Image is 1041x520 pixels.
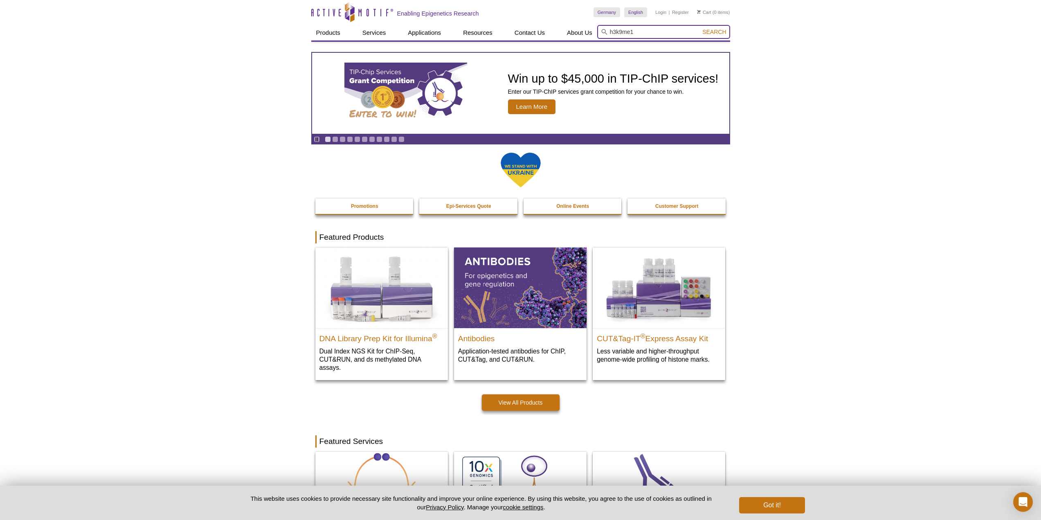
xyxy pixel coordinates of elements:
[655,203,698,209] strong: Customer Support
[432,332,437,339] sup: ®
[340,136,346,142] a: Go to slide 3
[446,203,491,209] strong: Epi-Services Quote
[344,63,467,124] img: TIP-ChIP Services Grant Competition
[697,7,730,17] li: (0 items)
[562,25,597,41] a: About Us
[669,7,670,17] li: |
[482,394,560,411] a: View All Products
[362,136,368,142] a: Go to slide 6
[311,25,345,41] a: Products
[510,25,550,41] a: Contact Us
[458,331,582,343] h2: Antibodies
[700,28,728,36] button: Search
[315,248,448,328] img: DNA Library Prep Kit for Illumina
[312,53,729,134] a: TIP-ChIP Services Grant Competition Win up to $45,000 in TIP-ChIP services! Enter our TIP-ChIP se...
[593,248,725,371] a: CUT&Tag-IT® Express Assay Kit CUT&Tag-IT®Express Assay Kit Less variable and higher-throughput ge...
[556,203,589,209] strong: Online Events
[315,248,448,380] a: DNA Library Prep Kit for Illumina DNA Library Prep Kit for Illumina® Dual Index NGS Kit for ChIP-...
[627,198,726,214] a: Customer Support
[454,248,587,371] a: All Antibodies Antibodies Application-tested antibodies for ChIP, CUT&Tag, and CUT&RUN.
[315,231,726,243] h2: Featured Products
[332,136,338,142] a: Go to slide 2
[508,99,556,114] span: Learn More
[314,136,320,142] a: Toggle autoplay
[315,435,726,448] h2: Featured Services
[508,88,719,95] p: Enter our TIP-ChIP services grant competition for your chance to win.
[503,504,543,511] button: cookie settings
[325,136,331,142] a: Go to slide 1
[312,53,729,134] article: TIP-ChIP Services Grant Competition
[236,494,726,511] p: This website uses cookies to provide necessary site functionality and improve your online experie...
[672,9,689,15] a: Register
[384,136,390,142] a: Go to slide 9
[458,25,497,41] a: Resources
[593,248,725,328] img: CUT&Tag-IT® Express Assay Kit
[397,10,479,17] h2: Enabling Epigenetics Research
[426,504,463,511] a: Privacy Policy
[594,7,620,17] a: Germany
[419,198,518,214] a: Epi-Services Quote
[351,203,378,209] strong: Promotions
[319,331,444,343] h2: DNA Library Prep Kit for Illumina
[739,497,805,513] button: Got it!
[391,136,397,142] a: Go to slide 10
[524,198,623,214] a: Online Events
[357,25,391,41] a: Services
[347,136,353,142] a: Go to slide 4
[702,29,726,35] span: Search
[500,152,541,188] img: We Stand With Ukraine
[624,7,647,17] a: English
[398,136,405,142] a: Go to slide 11
[641,332,645,339] sup: ®
[319,347,444,372] p: Dual Index NGS Kit for ChIP-Seq, CUT&RUN, and ds methylated DNA assays.
[454,248,587,328] img: All Antibodies
[597,25,730,39] input: Keyword, Cat. No.
[597,347,721,364] p: Less variable and higher-throughput genome-wide profiling of histone marks​.
[403,25,446,41] a: Applications
[697,9,711,15] a: Cart
[458,347,582,364] p: Application-tested antibodies for ChIP, CUT&Tag, and CUT&RUN.
[1013,492,1033,512] div: Open Intercom Messenger
[508,72,719,85] h2: Win up to $45,000 in TIP-ChIP services!
[354,136,360,142] a: Go to slide 5
[315,198,414,214] a: Promotions
[655,9,666,15] a: Login
[376,136,382,142] a: Go to slide 8
[697,10,701,14] img: Your Cart
[369,136,375,142] a: Go to slide 7
[597,331,721,343] h2: CUT&Tag-IT Express Assay Kit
